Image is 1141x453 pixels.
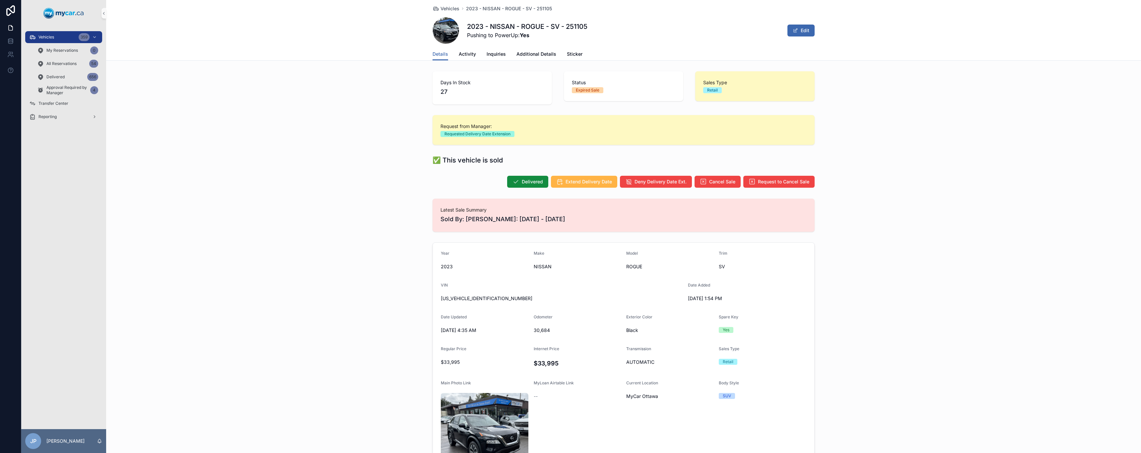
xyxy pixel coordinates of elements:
[743,176,815,188] button: Request to Cancel Sale
[534,263,621,270] span: NISSAN
[33,44,102,56] a: My Reservations0
[467,31,587,39] span: Pushing to PowerUp:
[441,359,528,365] span: $33,995
[441,380,471,385] span: Main Photo Link
[551,176,617,188] button: Extend Delivery Date
[459,48,476,61] a: Activity
[89,60,98,68] div: 54
[46,48,78,53] span: My Reservations
[635,178,687,185] span: Deny Delivery Date Ext.
[567,48,582,61] a: Sticker
[620,176,692,188] button: Deny Delivery Date Ext.
[459,51,476,57] span: Activity
[626,393,658,400] span: MyCar Ottawa
[534,314,553,319] span: Odometer
[626,251,638,256] span: Model
[440,5,459,12] span: Vehicles
[719,314,738,319] span: Spare Key
[534,251,544,256] span: Make
[440,87,544,97] span: 27
[444,131,510,137] div: Requested Delivery Date Extension
[507,176,548,188] button: Delivered
[688,295,775,302] span: [DATE] 1:54 PM
[441,327,528,334] span: [DATE] 4:35 AM
[25,31,102,43] a: Vehicles359
[25,111,102,123] a: Reporting
[626,380,658,385] span: Current Location
[719,263,806,270] span: SV
[38,101,68,106] span: Transfer Center
[441,314,467,319] span: Date Updated
[440,207,807,213] span: Latest Sale Summary
[25,97,102,109] a: Transfer Center
[534,346,559,351] span: Internet Price
[33,84,102,96] a: Approval Required by Manager4
[626,263,713,270] span: ROGUE
[441,251,449,256] span: Year
[46,85,88,96] span: Approval Required by Manager
[441,346,466,351] span: Regular Price
[695,176,741,188] button: Cancel Sale
[534,327,621,334] span: 30,684
[43,8,84,19] img: App logo
[709,178,735,185] span: Cancel Sale
[572,79,675,86] span: Status
[719,251,727,256] span: Trim
[534,380,574,385] span: MyLoan Airtable Link
[467,22,587,31] h1: 2023 - NISSAN - ROGUE - SV - 251105
[626,359,713,365] span: AUTOMATIC
[90,46,98,54] div: 0
[626,327,713,334] span: Black
[441,263,528,270] span: 2023
[33,58,102,70] a: All Reservations54
[466,5,552,12] a: 2023 - NISSAN - ROGUE - SV - 251105
[522,178,543,185] span: Delivered
[626,314,652,319] span: Exterior Color
[38,34,54,40] span: Vehicles
[440,79,544,86] span: Days In Stock
[440,215,807,224] span: Sold By: [PERSON_NAME]: [DATE] - [DATE]
[534,359,621,368] h4: $33,995
[688,283,710,288] span: Date Added
[46,61,77,66] span: All Reservations
[433,5,459,12] a: Vehicles
[567,51,582,57] span: Sticker
[566,178,612,185] span: Extend Delivery Date
[33,71,102,83] a: Delivered656
[576,87,599,93] div: Expired Sale
[787,25,815,36] button: Edit
[723,393,731,399] div: SUV
[719,380,739,385] span: Body Style
[21,27,106,131] div: scrollable content
[534,393,538,400] span: --
[433,51,448,57] span: Details
[516,51,556,57] span: Additional Details
[30,437,36,445] span: JP
[433,48,448,61] a: Details
[440,123,807,130] span: Request from Manager:
[723,327,729,333] div: Yes
[46,438,85,444] p: [PERSON_NAME]
[90,86,98,94] div: 4
[758,178,809,185] span: Request to Cancel Sale
[87,73,98,81] div: 656
[516,48,556,61] a: Additional Details
[520,32,529,38] strong: Yes
[487,48,506,61] a: Inquiries
[703,79,807,86] span: Sales Type
[433,156,503,165] h1: ✅ This vehicle is sold
[38,114,57,119] span: Reporting
[441,283,448,288] span: VIN
[79,33,90,41] div: 359
[626,346,651,351] span: Transmission
[487,51,506,57] span: Inquiries
[46,74,65,80] span: Delivered
[441,295,683,302] span: [US_VEHICLE_IDENTIFICATION_NUMBER]
[719,346,739,351] span: Sales Type
[723,359,733,365] div: Retail
[707,87,718,93] div: Retail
